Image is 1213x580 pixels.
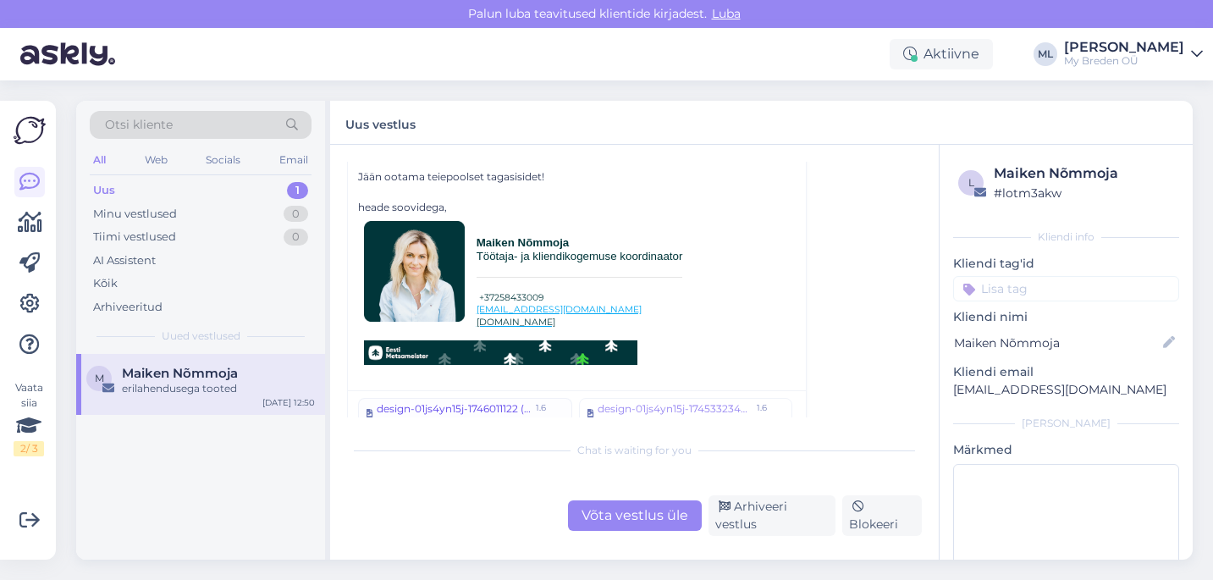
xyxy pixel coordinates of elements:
[90,149,109,171] div: All
[262,396,315,409] div: [DATE] 12:50
[364,340,637,365] img: AD_4nXfpQ8Vb_m2F_XO5ze7gdmaDj55YoPyhXohEqRpJVEzbi7xkKTQKec3Pxl1fvsKrSEd8KaDqp24v9PKa0qigi4ahsTG8M...
[284,206,308,223] div: 0
[479,292,499,303] span: +372
[953,276,1179,301] input: Lisa tag
[953,381,1179,399] p: [EMAIL_ADDRESS][DOMAIN_NAME]
[1064,41,1203,68] a: [PERSON_NAME]My Breden OÜ
[14,114,46,146] img: Askly Logo
[953,229,1179,245] div: Kliendi info
[842,495,922,536] div: Blokeeri
[755,401,785,427] div: 1.6 MB
[345,111,416,134] label: Uus vestlus
[598,401,752,427] div: design-01js4yn15j-1745332345 (1).jpg
[707,6,746,21] span: Luba
[499,292,543,303] span: 58433009
[1064,54,1184,68] div: My Breden OÜ
[477,317,555,328] span: [DOMAIN_NAME]
[477,236,570,249] span: Maiken Nõmmoja
[1034,42,1057,66] div: ML
[954,334,1160,352] input: Lisa nimi
[953,441,1179,459] p: Märkmed
[953,416,1179,431] div: [PERSON_NAME]
[14,380,44,456] div: Vaata siia
[364,221,465,322] img: AD_4nXeHn4wTLIfU1v-dGqSItFLgSCNJFXByBgNzqyPyhmsMw77Y9xj75S6M-FCuYOE7daez0wJt-lYaue37NcZVaDrEOHDrS...
[534,401,564,427] div: 1.6 MB
[477,304,642,315] a: [EMAIL_ADDRESS][DOMAIN_NAME]
[358,200,796,215] div: heade soovidega,
[93,299,163,316] div: Arhiveeritud
[358,169,796,185] div: Jään ootama teiepoolset tagasisidet!
[568,500,702,531] div: Võta vestlus üle
[93,206,177,223] div: Minu vestlused
[122,381,315,396] div: erilahendusega tooted
[276,149,312,171] div: Email
[953,255,1179,273] p: Kliendi tag'id
[953,363,1179,381] p: Kliendi email
[477,250,683,262] span: Töötaja- ja kliendikogemuse koordinaator
[968,176,974,189] span: l
[93,229,176,246] div: Tiimi vestlused
[953,308,1179,326] p: Kliendi nimi
[95,372,104,384] span: M
[377,401,531,427] div: design-01js4yn15j-1746011122 (1).jpg
[162,329,240,344] span: Uued vestlused
[141,149,171,171] div: Web
[1064,41,1184,54] div: [PERSON_NAME]
[202,149,244,171] div: Socials
[122,366,238,381] span: Maiken Nõmmoja
[347,443,922,458] div: Chat is waiting for you
[477,315,555,328] a: [DOMAIN_NAME]
[994,163,1174,184] div: Maiken Nõmmoja
[93,275,118,292] div: Kõik
[93,252,156,269] div: AI Assistent
[287,182,308,199] div: 1
[105,116,173,134] span: Otsi kliente
[93,182,115,199] div: Uus
[890,39,993,69] div: Aktiivne
[14,441,44,456] div: 2 / 3
[994,184,1174,202] div: # lotm3akw
[709,495,836,536] div: Arhiveeri vestlus
[284,229,308,246] div: 0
